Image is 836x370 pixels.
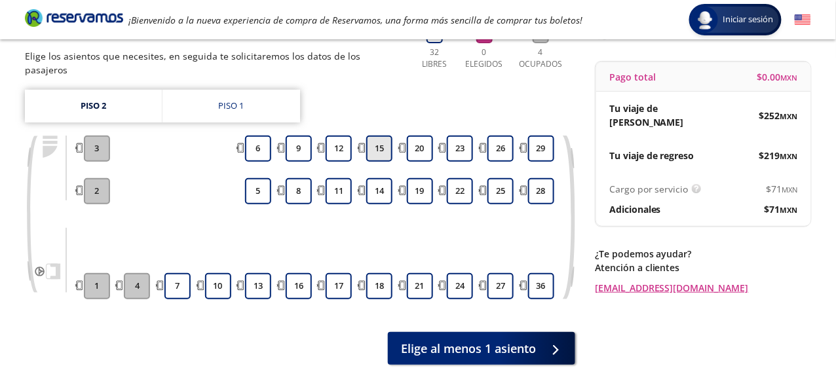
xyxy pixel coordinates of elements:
button: 2 [84,178,110,204]
span: $ 252 [759,109,798,122]
button: 13 [245,273,271,299]
button: 9 [286,136,312,162]
button: 10 [205,273,231,299]
p: Atención a clientes [595,261,811,274]
p: Tu viaje de regreso [609,149,694,162]
button: 5 [245,178,271,204]
button: 8 [286,178,312,204]
p: ¿Te podemos ayudar? [595,247,811,261]
button: 29 [528,136,554,162]
span: $ 71 [767,182,798,196]
a: Piso 1 [162,90,300,122]
em: ¡Bienvenido a la nueva experiencia de compra de Reservamos, una forma más sencilla de comprar tus... [128,14,582,26]
button: 3 [84,136,110,162]
button: 4 [124,273,150,299]
button: 22 [447,178,473,204]
span: $ 71 [765,202,798,216]
i: Brand Logo [25,8,123,28]
button: 14 [366,178,392,204]
button: 19 [407,178,433,204]
p: Cargo por servicio [609,182,689,196]
button: 24 [447,273,473,299]
button: 12 [326,136,352,162]
p: Tu viaje de [PERSON_NAME] [609,102,704,129]
button: 16 [286,273,312,299]
p: 4 Ocupados [516,46,565,70]
small: MXN [782,185,798,194]
button: 20 [407,136,433,162]
p: 0 Elegidos [463,46,506,70]
p: Pago total [609,70,656,84]
button: 18 [366,273,392,299]
small: MXN [780,205,798,215]
button: 25 [487,178,514,204]
button: 23 [447,136,473,162]
button: 21 [407,273,433,299]
small: MXN [780,151,798,161]
button: 1 [84,273,110,299]
button: 26 [487,136,514,162]
button: 7 [164,273,191,299]
button: English [795,12,811,28]
button: Elige al menos 1 asiento [388,332,575,365]
button: 28 [528,178,554,204]
button: 36 [528,273,554,299]
p: 32 Libres [417,46,453,70]
a: Piso 2 [25,90,162,122]
p: Adicionales [609,202,661,216]
small: MXN [781,73,798,83]
span: $ 219 [759,149,798,162]
small: MXN [780,111,798,121]
span: $ 0.00 [757,70,798,84]
button: 17 [326,273,352,299]
div: Piso 1 [219,100,244,113]
span: Elige al menos 1 asiento [401,340,536,358]
button: 15 [366,136,392,162]
p: Elige los asientos que necesites, en seguida te solicitaremos los datos de los pasajeros [25,49,404,77]
button: 6 [245,136,271,162]
a: [EMAIL_ADDRESS][DOMAIN_NAME] [595,281,811,295]
button: 11 [326,178,352,204]
span: Iniciar sesión [718,13,779,26]
a: Brand Logo [25,8,123,31]
button: 27 [487,273,514,299]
